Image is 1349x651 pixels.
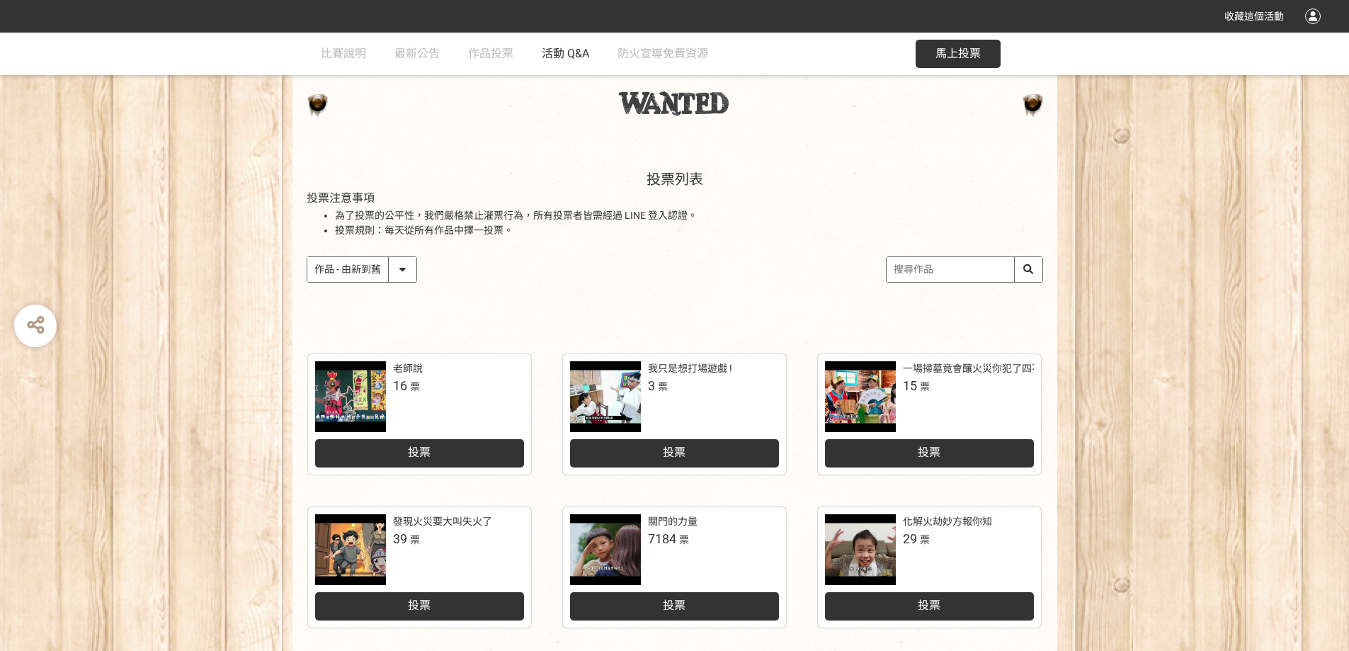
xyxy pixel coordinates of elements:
div: 我只是想打場遊戲 ! [648,361,732,376]
div: 關門的力量 [648,514,698,529]
span: 投票 [408,446,431,459]
span: 15 [903,378,917,393]
span: 投票 [918,446,940,459]
a: 化解火劫妙方報你知29票投票 [818,507,1041,628]
span: 最新公告 [394,47,440,60]
div: 一場掃墓竟會釀火災你犯了四不二記得哪一條 [903,361,1101,376]
span: 票 [920,381,930,392]
span: 票 [410,534,420,545]
span: 投票 [663,599,685,612]
span: 39 [393,531,407,546]
span: 3 [648,378,655,393]
span: 7184 [648,531,676,546]
span: 票 [410,381,420,392]
a: 老師說16票投票 [308,354,531,475]
a: 作品投票 [468,33,513,75]
a: 活動 Q&A [542,33,589,75]
span: 投票 [408,599,431,612]
div: 化解火劫妙方報你知 [903,514,992,529]
span: 活動 Q&A [542,47,589,60]
a: 發現火災要大叫失火了39票投票 [308,507,531,628]
select: Sorting [307,257,416,282]
span: 作品投票 [468,47,513,60]
button: 馬上投票 [916,40,1001,68]
span: 投票 [663,446,685,459]
span: 票 [920,534,930,545]
span: 收藏這個活動 [1224,11,1284,22]
li: 為了投票的公平性，我們嚴格禁止灌票行為，所有投票者皆需經過 LINE 登入認證。 [335,208,1043,223]
a: 我只是想打場遊戲 !3票投票 [563,354,786,475]
a: 比賽說明 [321,33,366,75]
a: 關門的力量7184票投票 [563,507,786,628]
span: 投票 [918,599,940,612]
span: 比賽說明 [321,47,366,60]
span: 票 [679,534,689,545]
div: 老師說 [393,361,423,376]
span: 16 [393,378,407,393]
span: 投票注意事項 [307,191,375,205]
div: 發現火災要大叫失火了 [393,514,492,529]
a: 防火宣導免費資源 [617,33,708,75]
input: 搜尋作品 [887,257,1042,282]
a: 一場掃墓竟會釀火災你犯了四不二記得哪一條15票投票 [818,354,1041,475]
li: 投票規則：每天從所有作品中擇一投票。 [335,223,1043,238]
a: 最新公告 [394,33,440,75]
span: 票 [658,381,668,392]
span: 防火宣導免費資源 [617,47,708,60]
span: 馬上投票 [935,47,981,60]
span: 29 [903,531,917,546]
h2: 投票列表 [307,171,1043,188]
